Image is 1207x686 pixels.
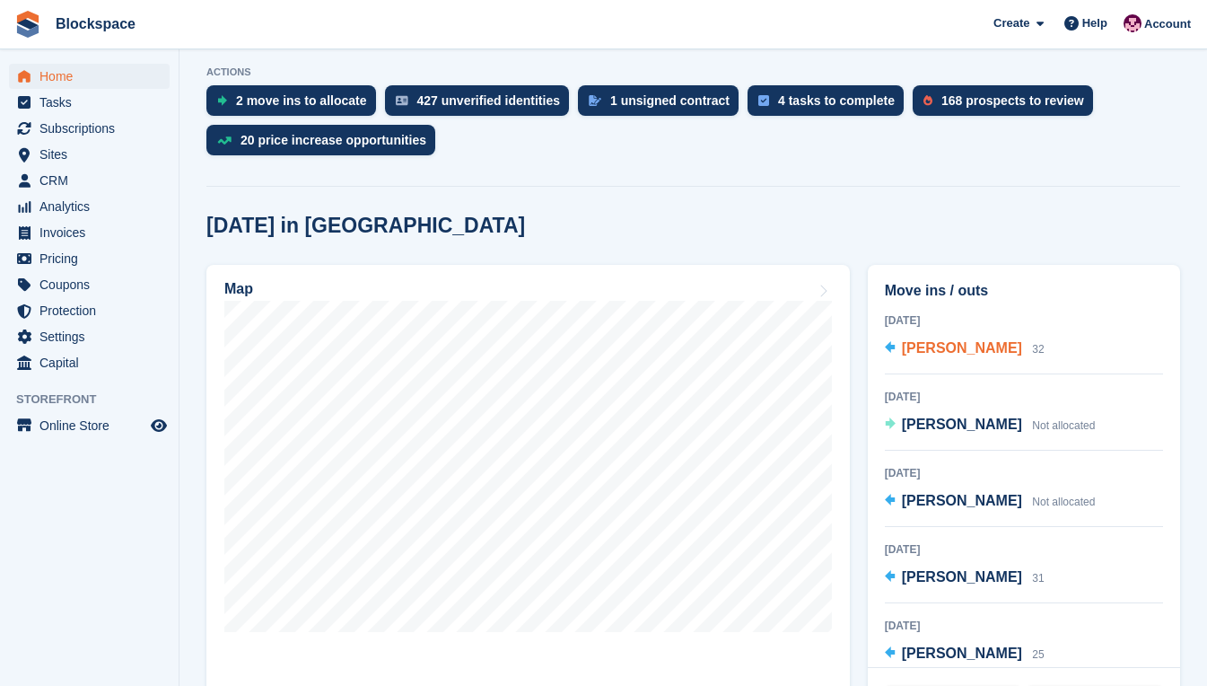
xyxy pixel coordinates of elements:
[148,415,170,436] a: Preview store
[9,168,170,193] a: menu
[39,324,147,349] span: Settings
[14,11,41,38] img: stora-icon-8386f47178a22dfd0bd8f6a31ec36ba5ce8667c1dd55bd0f319d3a0aa187defe.svg
[1124,14,1141,32] img: Blockspace
[9,324,170,349] a: menu
[9,246,170,271] a: menu
[39,194,147,219] span: Analytics
[885,338,1045,361] a: [PERSON_NAME] 32
[902,569,1022,585] span: [PERSON_NAME]
[589,95,601,106] img: contract_signature_icon-13c848040528278c33f63329250d36e43548de30e8caae1d1a13099fd9432cc5.svg
[39,350,147,375] span: Capital
[217,95,227,106] img: move_ins_to_allocate_icon-fdf77a2bb77ea45bf5b3d319d69a93e2d87916cf1d5bf7949dd705db3b84f3ca.svg
[206,125,444,164] a: 20 price increase opportunities
[417,93,561,108] div: 427 unverified identities
[1032,496,1095,508] span: Not allocated
[9,298,170,323] a: menu
[39,298,147,323] span: Protection
[778,93,895,108] div: 4 tasks to complete
[39,413,147,438] span: Online Store
[9,90,170,115] a: menu
[241,133,426,147] div: 20 price increase opportunities
[236,93,367,108] div: 2 move ins to allocate
[9,142,170,167] a: menu
[1032,572,1044,585] span: 31
[39,90,147,115] span: Tasks
[9,272,170,297] a: menu
[1082,14,1107,32] span: Help
[39,168,147,193] span: CRM
[1144,15,1191,33] span: Account
[48,9,143,39] a: Blockspace
[9,413,170,438] a: menu
[39,220,147,245] span: Invoices
[748,85,913,125] a: 4 tasks to complete
[885,490,1096,514] a: [PERSON_NAME] Not allocated
[206,66,1180,78] p: ACTIONS
[885,280,1163,302] h2: Move ins / outs
[396,95,408,106] img: verify_identity-adf6edd0f0f0b5bbfe63781bf79b02c33cf7c696d77639b501bdc392416b5a36.svg
[993,14,1029,32] span: Create
[885,618,1163,634] div: [DATE]
[39,64,147,89] span: Home
[902,493,1022,508] span: [PERSON_NAME]
[758,95,769,106] img: task-75834270c22a3079a89374b754ae025e5fb1db73e45f91037f5363f120a921f8.svg
[941,93,1084,108] div: 168 prospects to review
[885,389,1163,405] div: [DATE]
[39,116,147,141] span: Subscriptions
[885,643,1045,666] a: [PERSON_NAME] 25
[913,85,1102,125] a: 168 prospects to review
[885,541,1163,558] div: [DATE]
[902,417,1022,432] span: [PERSON_NAME]
[885,567,1045,590] a: [PERSON_NAME] 31
[578,85,748,125] a: 1 unsigned contract
[39,246,147,271] span: Pricing
[1032,343,1044,356] span: 32
[610,93,730,108] div: 1 unsigned contract
[224,281,253,297] h2: Map
[885,312,1163,329] div: [DATE]
[885,465,1163,481] div: [DATE]
[39,272,147,297] span: Coupons
[1032,419,1095,432] span: Not allocated
[885,414,1096,437] a: [PERSON_NAME] Not allocated
[9,116,170,141] a: menu
[902,646,1022,661] span: [PERSON_NAME]
[1032,648,1044,661] span: 25
[39,142,147,167] span: Sites
[9,194,170,219] a: menu
[206,85,385,125] a: 2 move ins to allocate
[9,220,170,245] a: menu
[385,85,579,125] a: 427 unverified identities
[16,391,179,409] span: Storefront
[9,350,170,375] a: menu
[217,136,232,145] img: price_increase_opportunities-93ffe204e8149a01c8c9dc8f82e8f89637d9d84a8eef4429ea346261dce0b2c0.svg
[923,95,932,106] img: prospect-51fa495bee0391a8d652442698ab0144808aea92771e9ea1ae160a38d050c398.svg
[902,340,1022,356] span: [PERSON_NAME]
[9,64,170,89] a: menu
[206,214,525,238] h2: [DATE] in [GEOGRAPHIC_DATA]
